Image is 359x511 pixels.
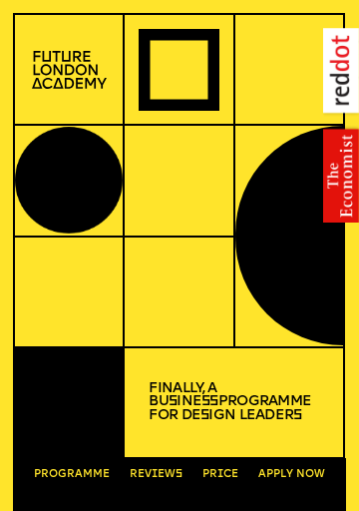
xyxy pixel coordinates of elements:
[24,461,119,491] a: Programme
[258,469,266,480] span: A
[293,408,301,423] span: s
[193,461,248,491] a: Price
[75,469,83,480] span: a
[120,461,191,491] a: Reviews
[149,382,318,423] h1: Finally, a Bu ine Programme for De ign Leader
[200,408,208,423] span: s
[249,461,335,491] a: Apply now
[201,394,218,409] span: ss
[169,394,177,409] span: s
